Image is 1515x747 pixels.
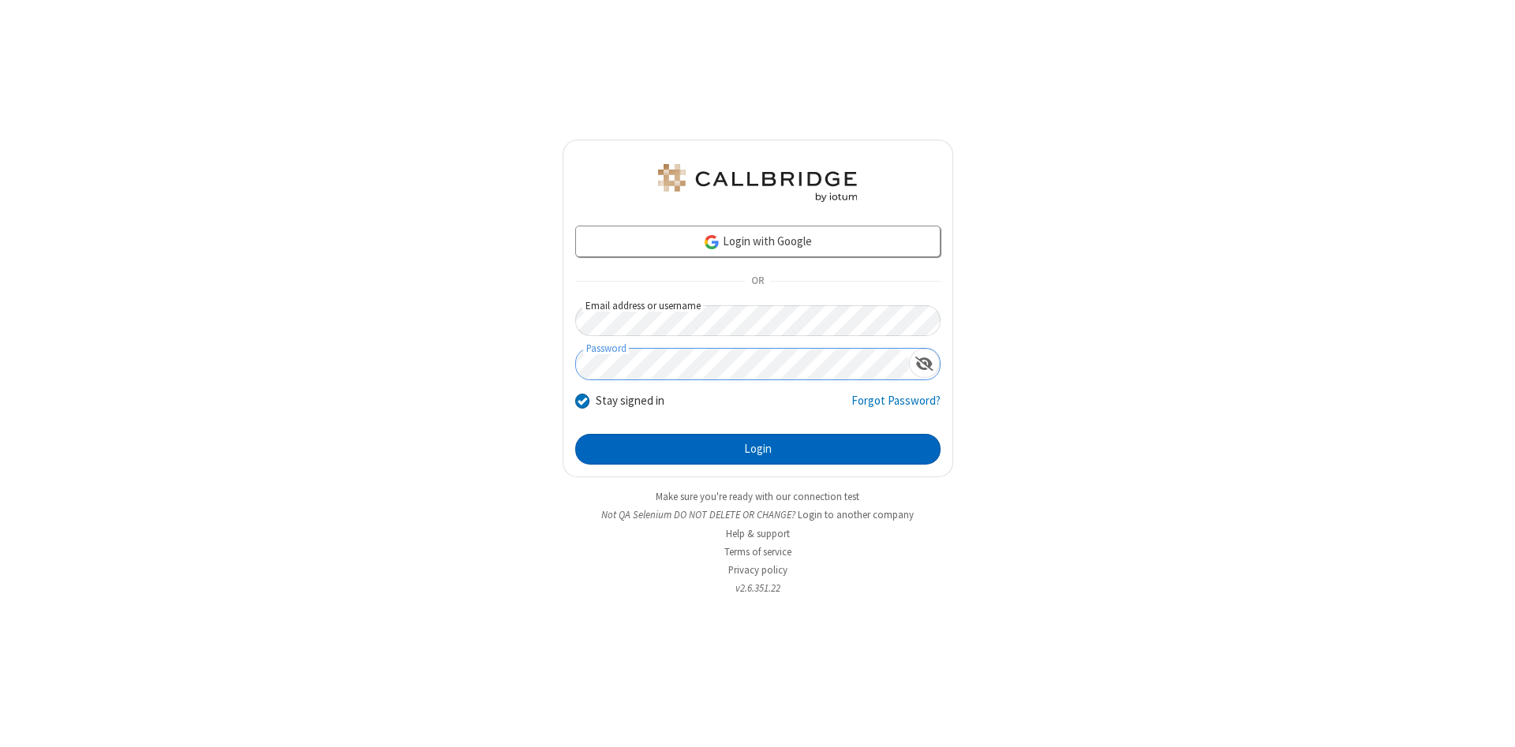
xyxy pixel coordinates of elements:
label: Stay signed in [596,392,664,410]
a: Login with Google [575,226,941,257]
img: QA Selenium DO NOT DELETE OR CHANGE [655,164,860,202]
iframe: Chat [1476,706,1503,736]
a: Make sure you're ready with our connection test [656,490,859,503]
button: Login to another company [798,507,914,522]
a: Help & support [726,527,790,540]
img: google-icon.png [703,233,720,251]
a: Terms of service [724,545,791,558]
a: Forgot Password? [851,392,941,422]
input: Email address or username [575,305,941,336]
li: v2.6.351.22 [563,581,953,596]
button: Login [575,434,941,465]
div: Show password [909,349,940,378]
span: OR [745,271,770,293]
input: Password [576,349,909,379]
a: Privacy policy [728,563,787,577]
li: Not QA Selenium DO NOT DELETE OR CHANGE? [563,507,953,522]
